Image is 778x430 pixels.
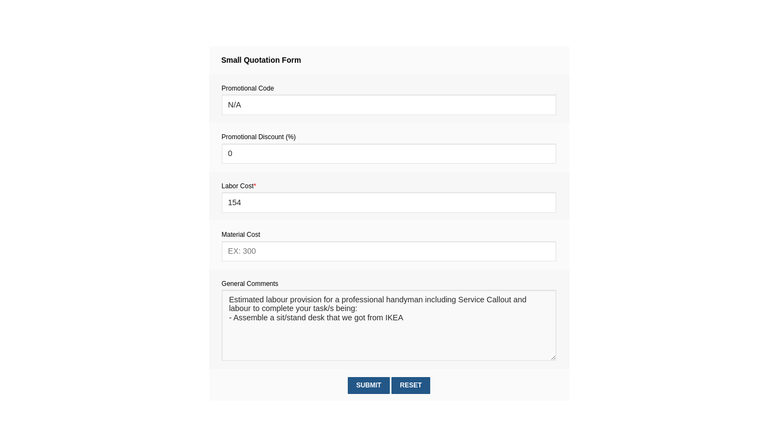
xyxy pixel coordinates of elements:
[222,182,256,190] span: Labor Cost
[222,192,556,212] input: EX: 30
[222,85,274,92] span: Promotional Code
[391,377,430,394] input: Reset
[222,231,260,238] span: Material Cost
[348,377,390,394] input: Submit
[222,133,296,141] span: Promotional Discount (%)
[222,241,556,261] input: EX: 300
[221,56,301,64] strong: Small Quotation Form
[222,280,278,288] span: General Comments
